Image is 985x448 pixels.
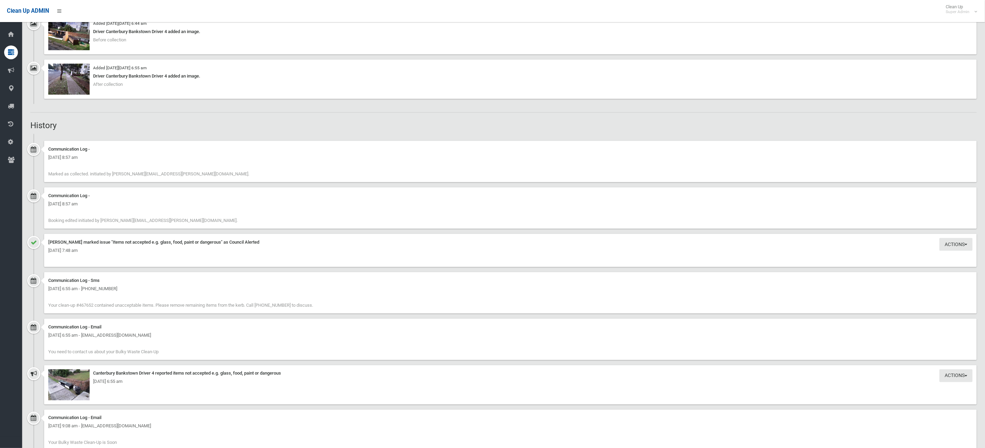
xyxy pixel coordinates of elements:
small: Super Admin [946,9,969,14]
span: Before collection [93,37,126,42]
div: [DATE] 6:55 am - [PHONE_NUMBER] [48,285,973,293]
div: [DATE] 8:57 am [48,153,973,162]
small: Added [DATE][DATE] 6:55 am [93,65,147,70]
div: [DATE] 7:48 am [48,246,973,255]
h2: History [30,121,977,130]
div: Driver Canterbury Bankstown Driver 4 added an image. [48,72,973,80]
small: Added [DATE][DATE] 6:44 am [93,21,147,26]
div: [PERSON_NAME] marked issue "Items not accepted e.g. glass, food, paint or dangerous" as Council A... [48,238,973,246]
span: Your Bulky Waste Clean-Up is Soon [48,440,117,445]
img: 2025-07-0706.44.38989824786510194487.jpg [48,19,90,50]
span: Booking edited initiated by [PERSON_NAME][EMAIL_ADDRESS][PERSON_NAME][DOMAIN_NAME]. [48,218,238,223]
div: Communication Log - [48,192,973,200]
div: [DATE] 6:55 am - [EMAIL_ADDRESS][DOMAIN_NAME] [48,331,973,339]
div: [DATE] 6:55 am [48,378,973,386]
div: Communication Log - Email [48,323,973,331]
div: Canterbury Bankstown Driver 4 reported items not accepted e.g. glass, food, paint or dangerous [48,369,973,378]
button: Actions [939,238,973,251]
span: Clean Up ADMIN [7,8,49,14]
div: [DATE] 9:08 am - [EMAIL_ADDRESS][DOMAIN_NAME] [48,422,973,430]
div: [DATE] 8:57 am [48,200,973,208]
span: Clean Up [942,4,976,14]
img: 2025-07-0706.55.206750865417637222664.jpg [48,64,90,95]
span: You need to contact us about your Bulky Waste Clean-Up [48,349,159,354]
div: Communication Log - [48,145,973,153]
span: Your clean-up #467652 contained unacceptable items. Please remove remaining items from the kerb. ... [48,303,313,308]
span: After collection [93,82,123,87]
div: Driver Canterbury Bankstown Driver 4 added an image. [48,28,973,36]
img: 2025-07-0706.53.099019941587609033520.jpg [48,369,90,400]
button: Actions [939,369,973,382]
span: Marked as collected. initiated by [PERSON_NAME][EMAIL_ADDRESS][PERSON_NAME][DOMAIN_NAME]. [48,171,249,176]
div: Communication Log - Email [48,414,973,422]
div: Communication Log - Sms [48,276,973,285]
